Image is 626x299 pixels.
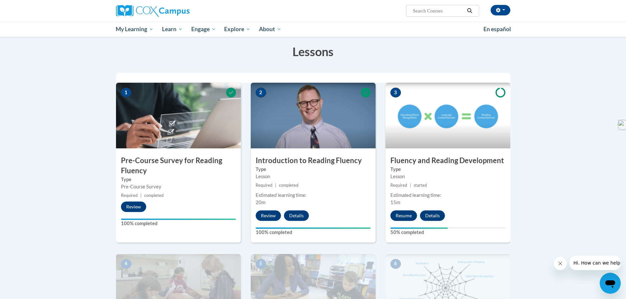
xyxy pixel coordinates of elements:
[256,173,371,180] div: Lesson
[158,22,187,37] a: Learn
[390,166,505,173] label: Type
[116,156,241,176] h3: Pre-Course Survey for Reading Fluency
[275,183,276,188] span: |
[256,192,371,199] div: Estimated learning time:
[116,5,190,17] img: Cox Campus
[390,192,505,199] div: Estimated learning time:
[121,220,236,227] label: 100% completed
[256,166,371,173] label: Type
[256,183,272,188] span: Required
[251,83,376,148] img: Course Image
[121,183,236,190] div: Pre-Course Survey
[390,183,407,188] span: Required
[121,193,138,198] span: Required
[220,22,255,37] a: Explore
[385,83,510,148] img: Course Image
[191,25,216,33] span: Engage
[116,5,241,17] a: Cox Campus
[121,88,131,97] span: 1
[385,156,510,166] h3: Fluency and Reading Development
[106,22,520,37] div: Main menu
[390,210,417,221] button: Resume
[412,7,465,15] input: Search Courses
[390,173,505,180] div: Lesson
[390,88,401,97] span: 3
[256,88,266,97] span: 2
[465,7,475,15] button: Search
[256,259,266,269] span: 5
[414,183,427,188] span: started
[600,273,621,294] iframe: Button to launch messaging window
[390,200,400,205] span: 15m
[4,5,53,10] span: Hi. How can we help?
[162,25,183,33] span: Learn
[569,256,621,270] iframe: Message from company
[390,259,401,269] span: 6
[479,22,515,36] a: En español
[420,210,445,221] button: Details
[116,25,153,33] span: My Learning
[121,259,131,269] span: 4
[410,183,411,188] span: |
[140,193,142,198] span: |
[256,229,371,236] label: 100% completed
[112,22,158,37] a: My Learning
[491,5,510,15] button: Account Settings
[483,26,511,32] span: En español
[224,25,250,33] span: Explore
[390,229,505,236] label: 50% completed
[187,22,220,37] a: Engage
[121,176,236,183] label: Type
[116,43,510,60] h3: Lessons
[251,156,376,166] h3: Introduction to Reading Fluency
[390,227,448,229] div: Your progress
[121,219,236,220] div: Your progress
[256,200,266,205] span: 20m
[255,22,286,37] a: About
[554,257,567,270] iframe: Close message
[259,25,281,33] span: About
[116,83,241,148] img: Course Image
[279,183,298,188] span: completed
[121,202,146,212] button: Review
[256,210,281,221] button: Review
[144,193,164,198] span: completed
[284,210,309,221] button: Details
[256,227,371,229] div: Your progress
